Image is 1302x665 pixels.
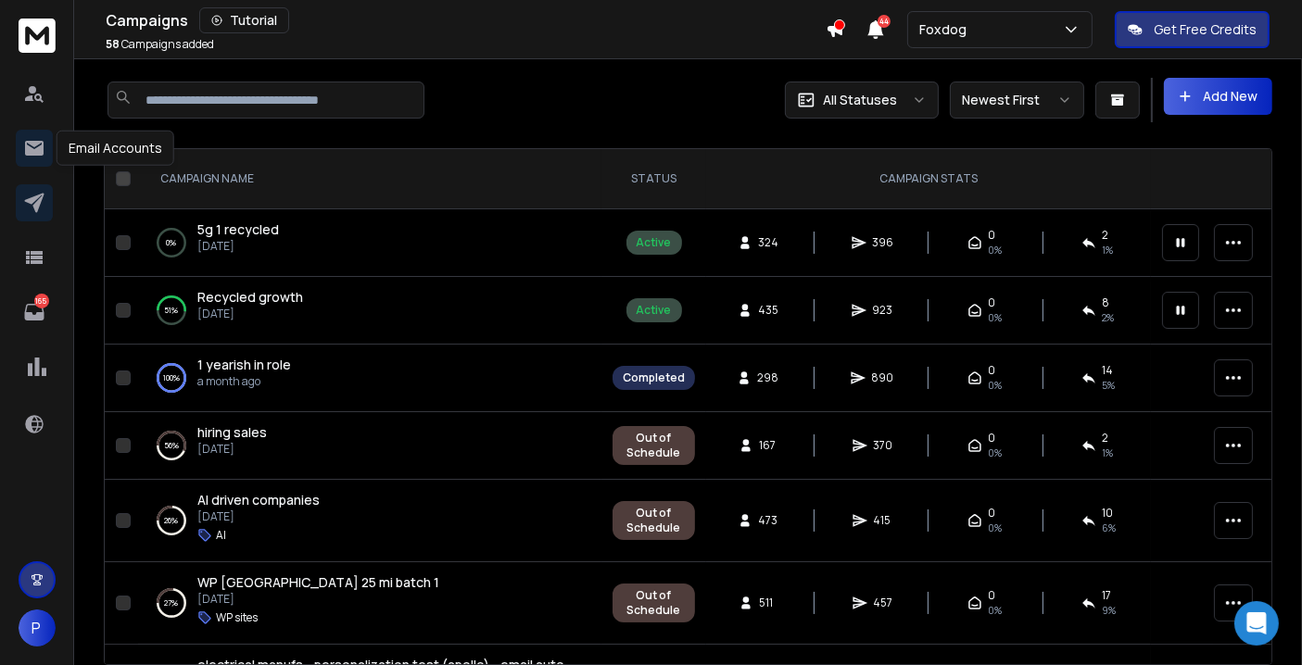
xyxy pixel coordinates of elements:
p: [DATE] [197,592,439,607]
span: 511 [759,596,777,610]
a: 165 [16,294,53,331]
div: Active [637,235,672,250]
button: P [19,609,56,646]
p: 100 % [163,369,180,387]
span: 1 yearish in role [197,356,291,373]
span: 0% [988,445,1002,460]
span: 2 % [1102,310,1114,325]
a: WP [GEOGRAPHIC_DATA] 25 mi batch 1 [197,573,439,592]
span: 890 [871,370,893,385]
th: CAMPAIGN STATS [706,149,1151,209]
span: 0% [988,378,1002,393]
span: 8 [1102,295,1109,310]
span: 10 [1102,506,1113,521]
span: 2 [1102,228,1108,243]
p: [DATE] [197,307,303,321]
p: [DATE] [197,239,279,254]
span: 923 [872,303,892,318]
span: 5 % [1102,378,1115,393]
span: 2 [1102,431,1108,445]
span: 324 [758,235,778,250]
p: [DATE] [197,509,320,524]
a: Recycled growth [197,288,303,307]
div: Completed [623,370,685,385]
div: Out of Schedule [623,506,685,535]
p: [DATE] [197,442,267,457]
p: 0 % [167,233,177,252]
span: 58 [106,36,120,52]
span: 0% [988,243,1002,257]
td: 0%5g 1 recycled[DATE] [138,209,601,277]
td: 51%Recycled growth[DATE] [138,277,601,345]
span: 0% [988,603,1002,618]
th: STATUS [601,149,706,209]
p: 165 [34,294,49,308]
p: AI [216,528,226,543]
div: Active [637,303,672,318]
span: 5g 1 recycled [197,220,279,238]
div: Out of Schedule [623,431,685,460]
span: 1 % [1102,445,1113,460]
span: 415 [873,513,891,528]
span: 6 % [1102,521,1116,535]
span: 1 % [1102,243,1113,257]
td: 27%WP [GEOGRAPHIC_DATA] 25 mi batch 1[DATE]WP sites [138,562,601,645]
td: 56%hiring sales[DATE] [138,412,601,480]
span: 44 [878,15,891,28]
p: All Statuses [823,91,897,109]
p: Campaigns added [106,37,214,52]
span: 14 [1102,363,1113,378]
button: Add New [1164,78,1272,115]
span: 0 [988,588,995,603]
span: 0 [988,506,995,521]
span: 298 [757,370,778,385]
p: WP sites [216,610,258,625]
p: 26 % [165,511,179,530]
p: Get Free Credits [1154,20,1257,39]
span: 17 [1102,588,1111,603]
td: 26%AI driven companies[DATE]AI [138,480,601,562]
a: hiring sales [197,423,267,442]
span: 370 [873,438,892,453]
p: 27 % [165,594,179,612]
span: WP [GEOGRAPHIC_DATA] 25 mi batch 1 [197,573,439,591]
a: 1 yearish in role [197,356,291,374]
span: 457 [873,596,892,610]
span: hiring sales [197,423,267,441]
span: 0 [988,295,995,310]
span: 0 [988,363,995,378]
span: 473 [758,513,777,528]
button: Newest First [950,82,1084,119]
p: a month ago [197,374,291,389]
td: 100%1 yearish in rolea month ago [138,345,601,412]
a: 5g 1 recycled [197,220,279,239]
a: AI driven companies [197,491,320,509]
span: AI driven companies [197,491,320,508]
span: 435 [758,303,778,318]
div: Open Intercom Messenger [1234,601,1279,646]
span: 9 % [1102,603,1116,618]
span: 396 [872,235,893,250]
p: Foxdog [919,20,974,39]
div: Out of Schedule [623,588,685,618]
span: 0 [988,431,995,445]
th: CAMPAIGN NAME [138,149,601,209]
span: Recycled growth [197,288,303,306]
div: Campaigns [106,7,826,33]
span: 0% [988,310,1002,325]
button: Tutorial [199,7,289,33]
button: Get Free Credits [1115,11,1270,48]
div: Email Accounts [57,131,174,166]
p: 51 % [165,301,179,320]
span: 0% [988,521,1002,535]
span: 167 [759,438,777,453]
p: 56 % [164,436,179,455]
span: 0 [988,228,995,243]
